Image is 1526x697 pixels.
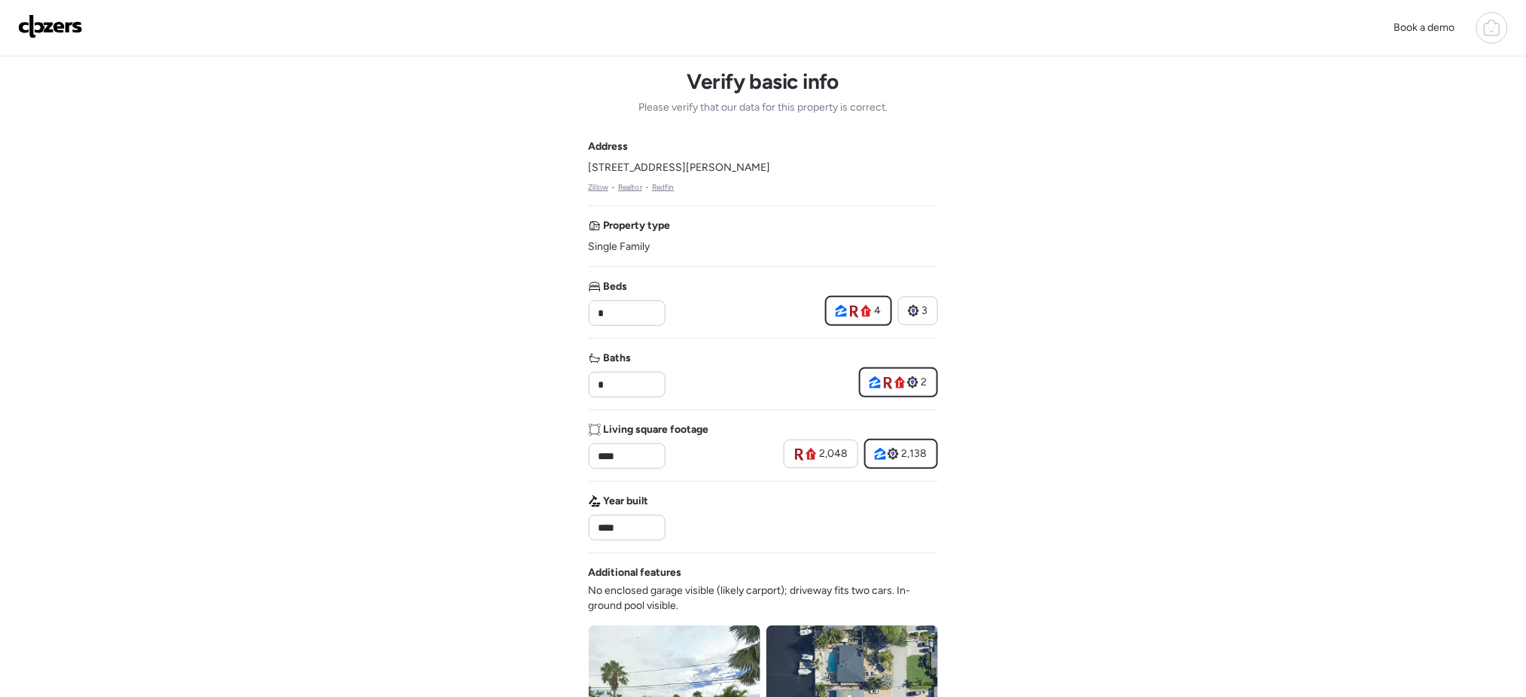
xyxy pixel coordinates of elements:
[645,181,649,193] span: •
[922,303,928,318] span: 3
[589,181,609,193] a: Zillow
[902,446,927,461] span: 2,138
[589,583,938,613] span: No enclosed garage visible (likely carport); driveway fits two cars. In-ground pool visible.
[18,14,83,38] img: Logo
[604,218,671,233] span: Property type
[589,239,650,254] span: Single Family
[604,279,628,294] span: Beds
[611,181,615,193] span: •
[604,422,709,437] span: Living square footage
[589,139,629,154] span: Address
[875,303,882,318] span: 4
[921,375,927,390] span: 2
[1394,21,1455,34] span: Book a demo
[638,100,888,115] span: Please verify that our data for this property is correct.
[687,68,839,94] h1: Verify basic info
[618,181,642,193] a: Realtor
[604,351,632,366] span: Baths
[604,494,649,509] span: Year built
[820,446,848,461] span: 2,048
[589,160,771,175] span: [STREET_ADDRESS][PERSON_NAME]
[589,565,682,580] span: Additional features
[652,181,675,193] a: Redfin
